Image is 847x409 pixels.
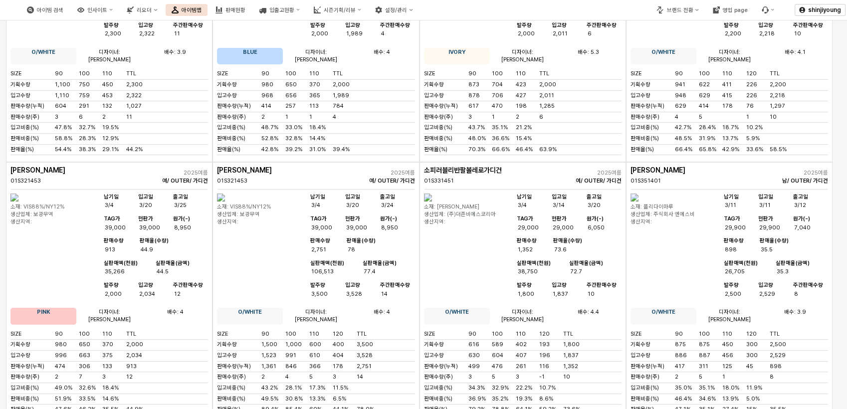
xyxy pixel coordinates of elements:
button: 시즌기획/리뷰 [308,4,367,16]
div: 판매현황 [225,7,245,13]
button: 리오더 [121,4,163,16]
button: 브랜드 전환 [650,4,704,16]
button: 영업 page [707,4,754,16]
button: 인사이트 [71,4,119,16]
div: 버그 제보 및 기능 개선 요청 [756,4,780,16]
button: 판매현황 [210,4,251,16]
button: 입출고현황 [253,4,306,16]
div: 인사이트 [87,7,107,13]
div: 설정/관리 [385,7,407,13]
div: 시즌기획/리뷰 [324,7,356,13]
button: 아이템맵 [166,4,208,16]
div: 브랜드 전환 [666,7,693,13]
div: 아이템맵 [182,7,202,13]
div: 아이템 검색 [37,7,63,13]
div: 영업 page [723,7,748,13]
div: 입출고현황 [269,7,294,13]
button: 아이템 검색 [21,4,69,16]
button: 설정/관리 [369,4,419,16]
button: shinjiyoung [795,4,846,16]
p: shinjiyoung [808,6,841,14]
div: 리오더 [137,7,152,13]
